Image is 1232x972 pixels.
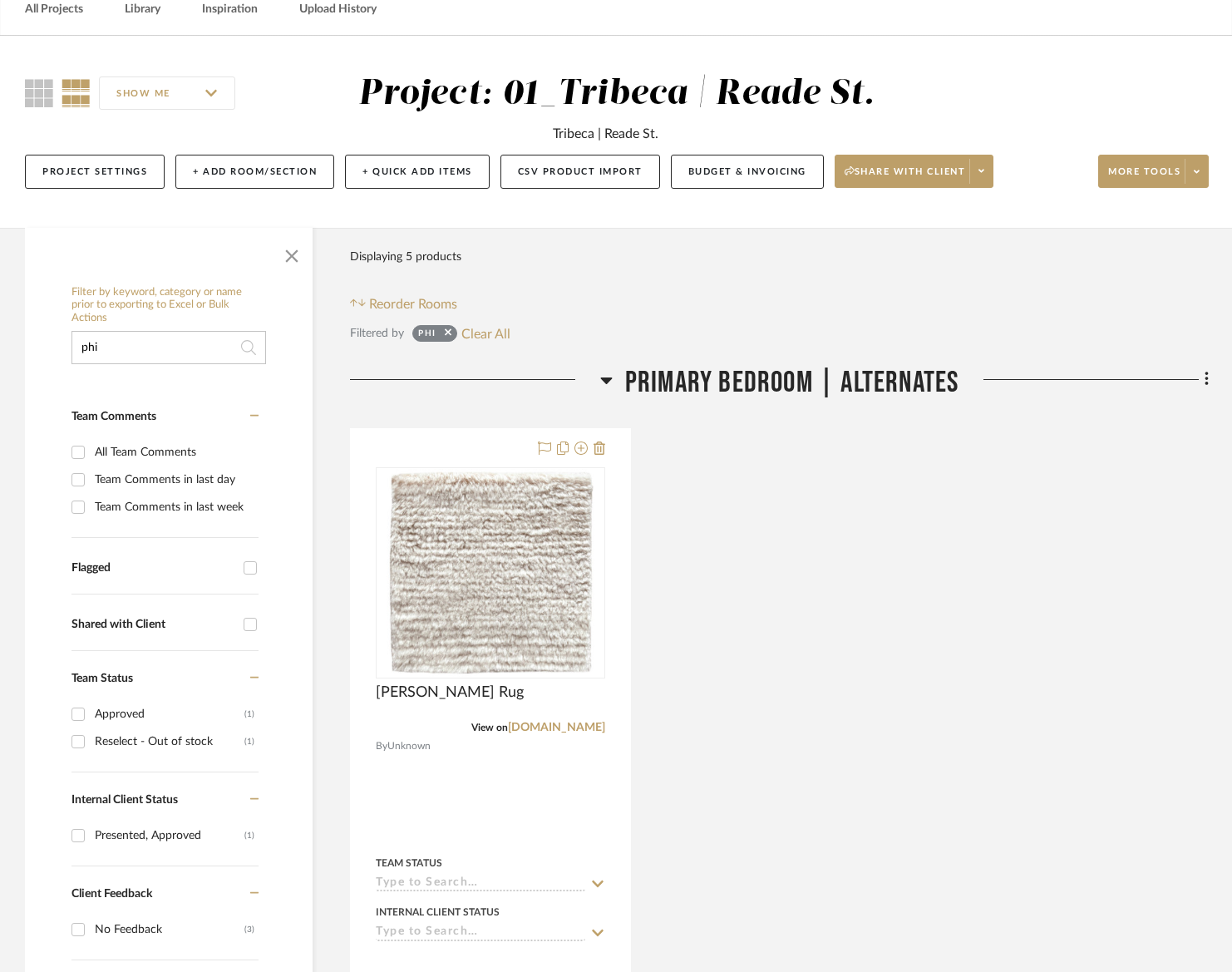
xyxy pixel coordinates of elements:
[95,466,254,493] div: Team Comments in last day
[845,165,966,190] span: Share with client
[175,155,334,189] button: + Add Room/Section
[350,294,457,314] button: Reorder Rooms
[1098,155,1209,188] button: More tools
[369,294,457,314] span: Reorder Rooms
[376,876,585,892] input: Type to Search…
[1108,165,1180,190] span: More tools
[671,155,824,189] button: Budget & Invoicing
[508,722,605,733] a: [DOMAIN_NAME]
[350,324,404,343] div: Filtered by
[71,561,235,575] div: Flagged
[835,155,994,188] button: Share with client
[71,331,266,364] input: Search within 5 results
[95,822,244,849] div: Presented, Approved
[376,905,500,920] div: Internal Client Status
[95,494,254,521] div: Team Comments in last week
[376,683,524,702] span: [PERSON_NAME] Rug
[25,155,165,189] button: Project Settings
[95,916,244,943] div: No Feedback
[244,822,254,849] div: (1)
[95,728,244,755] div: Reselect - Out of stock
[244,916,254,943] div: (3)
[95,701,244,728] div: Approved
[71,411,156,422] span: Team Comments
[345,155,490,189] button: + Quick Add Items
[418,328,436,344] div: phi
[71,794,178,806] span: Internal Client Status
[500,155,660,189] button: CSV Product Import
[376,925,585,941] input: Type to Search…
[358,76,875,111] div: Project: 01_Tribeca | Reade St.
[387,738,431,754] span: Unknown
[71,286,266,325] h6: Filter by keyword, category or name prior to exporting to Excel or Bulk Actions
[71,888,152,900] span: Client Feedback
[244,728,254,755] div: (1)
[376,856,442,871] div: Team Status
[244,701,254,728] div: (1)
[350,240,461,274] div: Displaying 5 products
[625,365,959,401] span: Primary Bedroom | Alternates
[471,723,508,733] span: View on
[71,618,235,632] div: Shared with Client
[71,673,133,684] span: Team Status
[387,469,594,677] img: Marc Phillips Rug
[95,439,254,466] div: All Team Comments
[461,323,510,344] button: Clear All
[376,738,387,754] span: By
[553,124,658,144] div: Tribeca | Reade St.
[275,236,308,269] button: Close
